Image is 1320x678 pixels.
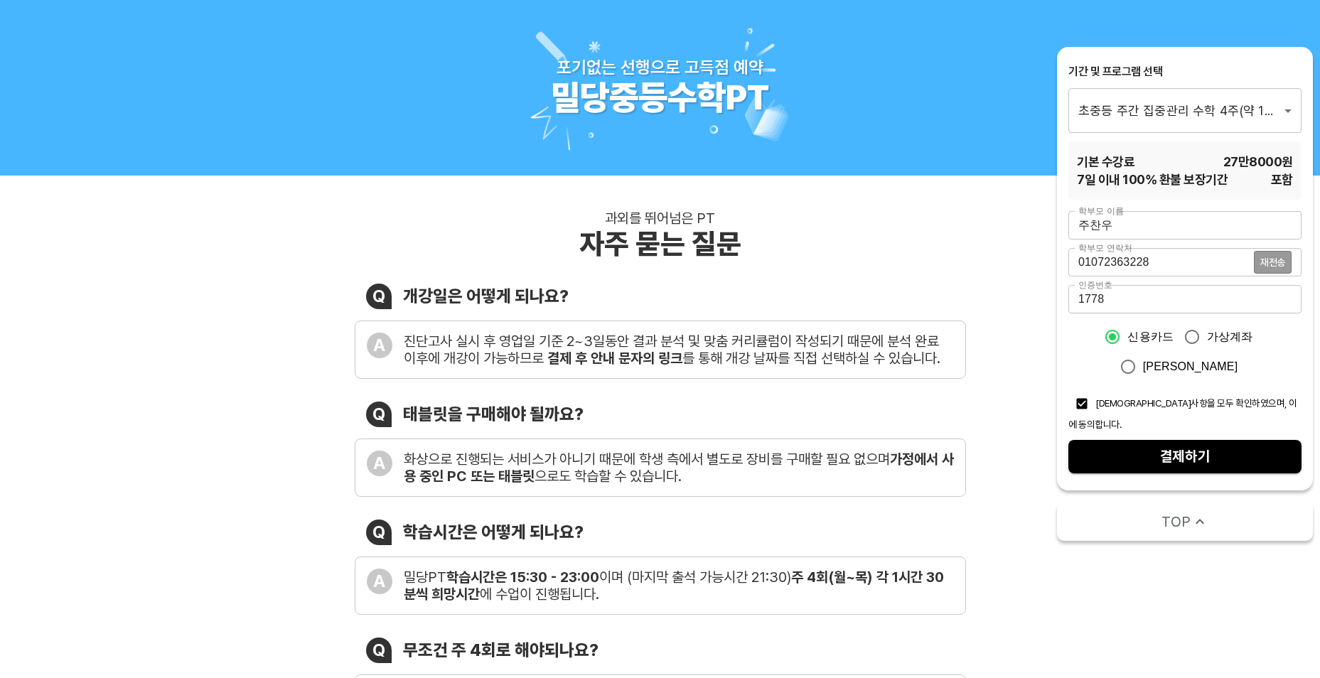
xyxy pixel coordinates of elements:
span: [DEMOGRAPHIC_DATA]사항을 모두 확인하였으며, 이에 동의합니다. [1068,397,1297,430]
div: A [367,333,392,358]
b: 학습시간은 15:30 - 23:00 [446,569,599,586]
span: 재전송 [1260,257,1285,267]
div: Q [366,637,392,663]
div: Q [366,284,392,309]
b: 결제 후 안내 문자의 링크 [547,350,682,367]
input: 학부모 이름을 입력해주세요 [1068,211,1302,240]
div: 자주 묻는 질문 [579,227,741,261]
span: 기본 수강료 [1077,153,1134,171]
button: TOP [1057,502,1313,541]
div: 개강일은 어떻게 되나요? [403,286,569,306]
div: Q [366,520,392,545]
span: 신용카드 [1127,328,1174,345]
div: 진단고사 실시 후 영업일 기준 2~3일동안 결과 분석 및 맞춤 커리큘럼이 작성되기 때문에 분석 완료 이후에 개강이 가능하므로 를 통해 개강 날짜를 직접 선택하실 수 있습니다. [404,333,954,367]
div: 밀당PT 이며 (마지막 출석 가능시간 21:30) 에 수업이 진행됩니다. [404,569,954,603]
div: 초중등 주간 집중관리 수학 4주(약 1개월) 프로그램 [1068,88,1302,132]
span: TOP [1161,512,1191,532]
input: 학부모 연락처를 입력해주세요 [1068,248,1254,276]
div: A [367,569,392,594]
b: 주 4회(월~목) 각 1시간 30분씩 희망시간 [404,569,944,603]
button: 재전송 [1254,251,1292,274]
div: 무조건 주 4회로 해야되나요? [403,640,599,660]
span: 27만8000 원 [1223,153,1293,171]
div: 밀당중등수학PT [551,77,769,119]
button: 결제하기 [1068,440,1302,473]
div: Q [366,402,392,427]
span: [PERSON_NAME] [1143,358,1238,375]
div: A [367,451,392,476]
span: 포함 [1271,171,1293,188]
span: 가상계좌 [1207,328,1253,345]
span: 결제하기 [1080,444,1290,469]
span: 7 일 이내 100% 환불 보장기간 [1077,171,1228,188]
b: 가정에서 사용 중인 PC 또는 태블릿 [404,451,954,485]
div: 과외를 뛰어넘은 PT [605,210,715,227]
div: 태블릿을 구매해야 될까요? [403,404,584,424]
div: 기간 및 프로그램 선택 [1068,64,1302,80]
div: 화상으로 진행되는 서비스가 아니기 때문에 학생 측에서 별도로 장비를 구매할 필요 없으며 으로도 학습할 수 있습니다. [404,451,954,485]
div: 포기없는 선행으로 고득점 예약 [557,57,763,77]
div: 학습시간은 어떻게 되나요? [403,522,584,542]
